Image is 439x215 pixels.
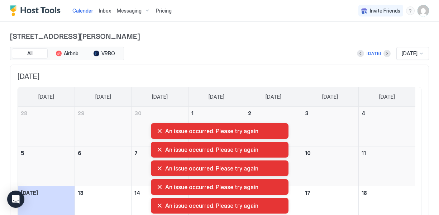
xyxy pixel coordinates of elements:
span: [DATE] [379,94,395,100]
span: Airbnb [64,50,78,57]
span: [DATE] [402,50,417,57]
span: [DATE] [38,94,54,100]
div: menu [406,6,415,15]
span: An issue occurred. Please try again [165,165,283,172]
span: Calendar [72,8,93,14]
span: [DATE] [322,94,338,100]
span: VRBO [101,50,115,57]
a: Wednesday [201,87,232,107]
span: [DATE] [95,94,111,100]
a: Friday [315,87,345,107]
span: Pricing [156,8,172,14]
a: Inbox [99,7,111,14]
td: September 29, 2025 [75,107,131,146]
button: Airbnb [49,48,85,59]
button: All [12,48,48,59]
button: Previous month [357,50,364,57]
span: An issue occurred. Please try again [165,183,283,191]
a: Thursday [258,87,288,107]
span: An issue occurred. Please try again [165,146,283,153]
a: Host Tools Logo [10,5,64,16]
a: October 1, 2025 [189,107,245,120]
td: September 28, 2025 [18,107,75,146]
span: Inbox [99,8,111,14]
span: Invite Friends [370,8,400,14]
span: 28 [21,110,27,116]
div: User profile [417,5,429,17]
a: October 4, 2025 [359,107,415,120]
span: [DATE] [152,94,168,100]
div: [DATE] [367,50,381,57]
span: 30 [134,110,142,116]
a: October 3, 2025 [302,107,358,120]
span: An issue occurred. Please try again [165,127,283,135]
button: Next month [383,50,391,57]
a: Monday [88,87,118,107]
div: Open Intercom Messenger [7,191,24,208]
td: October 2, 2025 [245,107,302,146]
span: 2 [248,110,251,116]
span: [STREET_ADDRESS][PERSON_NAME] [10,30,429,41]
td: October 3, 2025 [302,107,358,146]
span: An issue occurred. Please try again [165,202,283,209]
button: [DATE] [366,49,382,58]
span: 4 [362,110,365,116]
span: [DATE] [209,94,224,100]
a: September 29, 2025 [75,107,131,120]
td: October 4, 2025 [359,107,415,146]
td: October 1, 2025 [188,107,245,146]
a: Tuesday [145,87,175,107]
span: Messaging [117,8,142,14]
a: October 2, 2025 [245,107,301,120]
a: September 28, 2025 [18,107,75,120]
td: September 30, 2025 [132,107,188,146]
div: tab-group [10,47,124,60]
span: All [27,50,33,57]
span: 1 [191,110,194,116]
a: September 30, 2025 [132,107,188,120]
a: Calendar [72,7,93,14]
span: [DATE] [18,72,421,81]
span: 3 [305,110,309,116]
span: 29 [78,110,85,116]
a: Saturday [372,87,402,107]
button: VRBO [86,48,122,59]
a: Sunday [31,87,61,107]
span: [DATE] [266,94,281,100]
